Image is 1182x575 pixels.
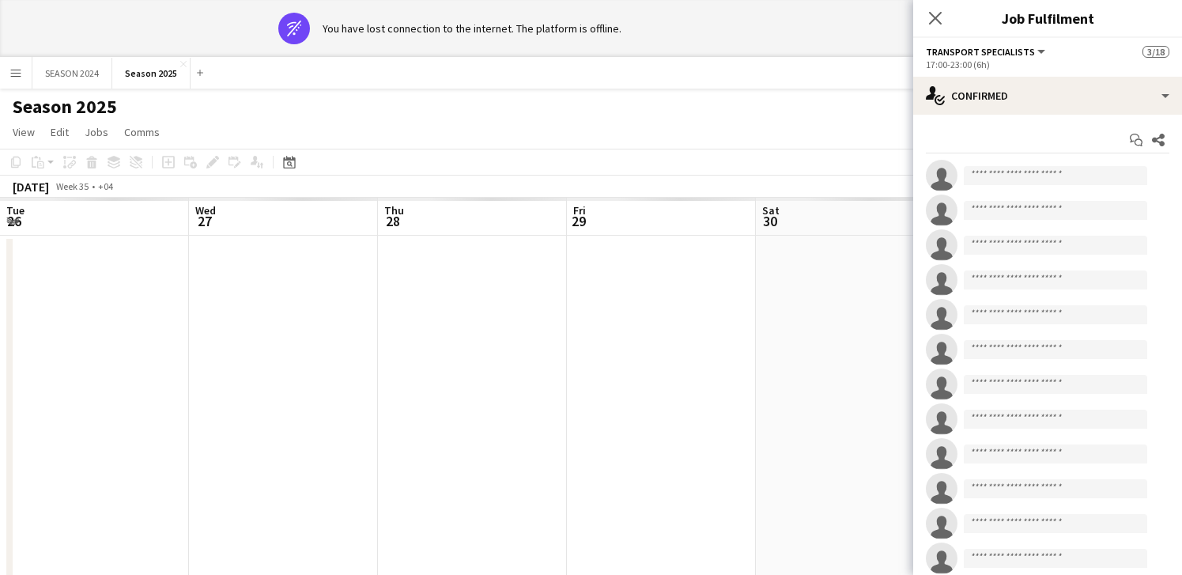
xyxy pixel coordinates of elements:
[193,212,216,230] span: 27
[44,122,75,142] a: Edit
[573,203,586,218] span: Fri
[78,122,115,142] a: Jobs
[926,46,1048,58] button: Transport Specialists
[571,212,586,230] span: 29
[1142,46,1169,58] span: 3/18
[4,212,25,230] span: 26
[760,212,780,230] span: 30
[762,203,780,218] span: Sat
[913,8,1182,28] h3: Job Fulfilment
[6,122,41,142] a: View
[85,125,108,139] span: Jobs
[98,180,113,192] div: +04
[118,122,166,142] a: Comms
[382,212,404,230] span: 28
[926,59,1169,70] div: 17:00-23:00 (6h)
[195,203,216,218] span: Wed
[323,21,621,36] div: You have lost connection to the internet. The platform is offline.
[13,95,117,119] h1: Season 2025
[51,125,69,139] span: Edit
[52,180,92,192] span: Week 35
[6,203,25,218] span: Tue
[112,58,191,89] button: Season 2025
[926,46,1035,58] span: Transport Specialists
[13,179,49,195] div: [DATE]
[124,125,160,139] span: Comms
[384,203,404,218] span: Thu
[913,77,1182,115] div: Confirmed
[32,58,112,89] button: SEASON 2024
[13,125,35,139] span: View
